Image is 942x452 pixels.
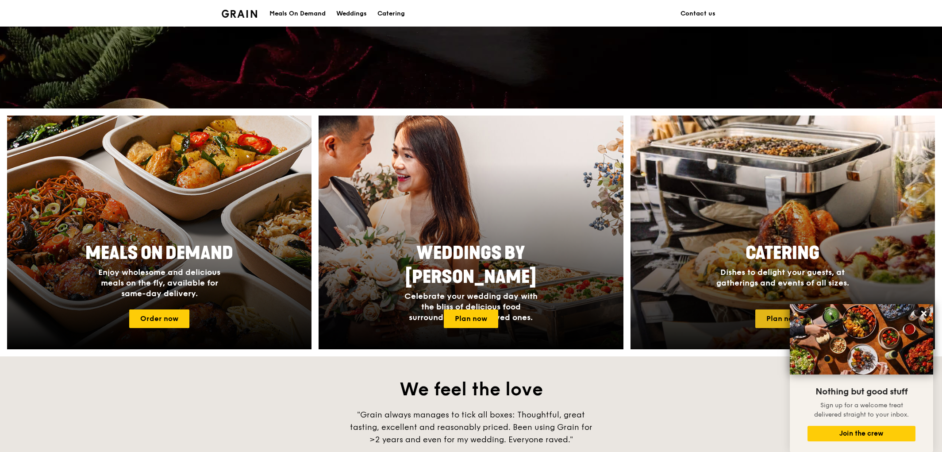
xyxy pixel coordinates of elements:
[319,116,623,349] img: weddings-card.4f3003b8.jpg
[7,116,311,349] img: meals-on-demand-card.d2b6f6db.png
[222,10,258,18] img: Grain
[716,267,849,288] span: Dishes to delight your guests, at gatherings and events of all sizes.
[98,267,220,298] span: Enjoy wholesome and delicious meals on the fly, available for same-day delivery.
[336,0,367,27] div: Weddings
[746,243,819,264] span: Catering
[807,426,915,441] button: Join the crew
[815,386,907,397] span: Nothing but good stuff
[85,243,233,264] span: Meals On Demand
[372,0,410,27] a: Catering
[790,304,933,375] img: DSC07876-Edit02-Large.jpeg
[755,309,810,328] a: Plan now
[129,309,189,328] a: Order now
[331,0,372,27] a: Weddings
[405,243,536,288] span: Weddings by [PERSON_NAME]
[377,0,405,27] div: Catering
[338,409,604,446] div: "Grain always manages to tick all boxes: Thoughtful, great tasting, excellent and reasonably pric...
[917,306,931,321] button: Close
[269,0,326,27] div: Meals On Demand
[444,309,498,328] a: Plan now
[404,291,538,322] span: Celebrate your wedding day with the bliss of delicious food surrounded by your loved ones.
[814,402,909,418] span: Sign up for a welcome treat delivered straight to your inbox.
[7,116,311,349] a: Meals On DemandEnjoy wholesome and delicious meals on the fly, available for same-day delivery.Or...
[631,116,935,349] a: CateringDishes to delight your guests, at gatherings and events of all sizes.Plan now
[675,0,721,27] a: Contact us
[319,116,623,349] a: Weddings by [PERSON_NAME]Celebrate your wedding day with the bliss of delicious food surrounded b...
